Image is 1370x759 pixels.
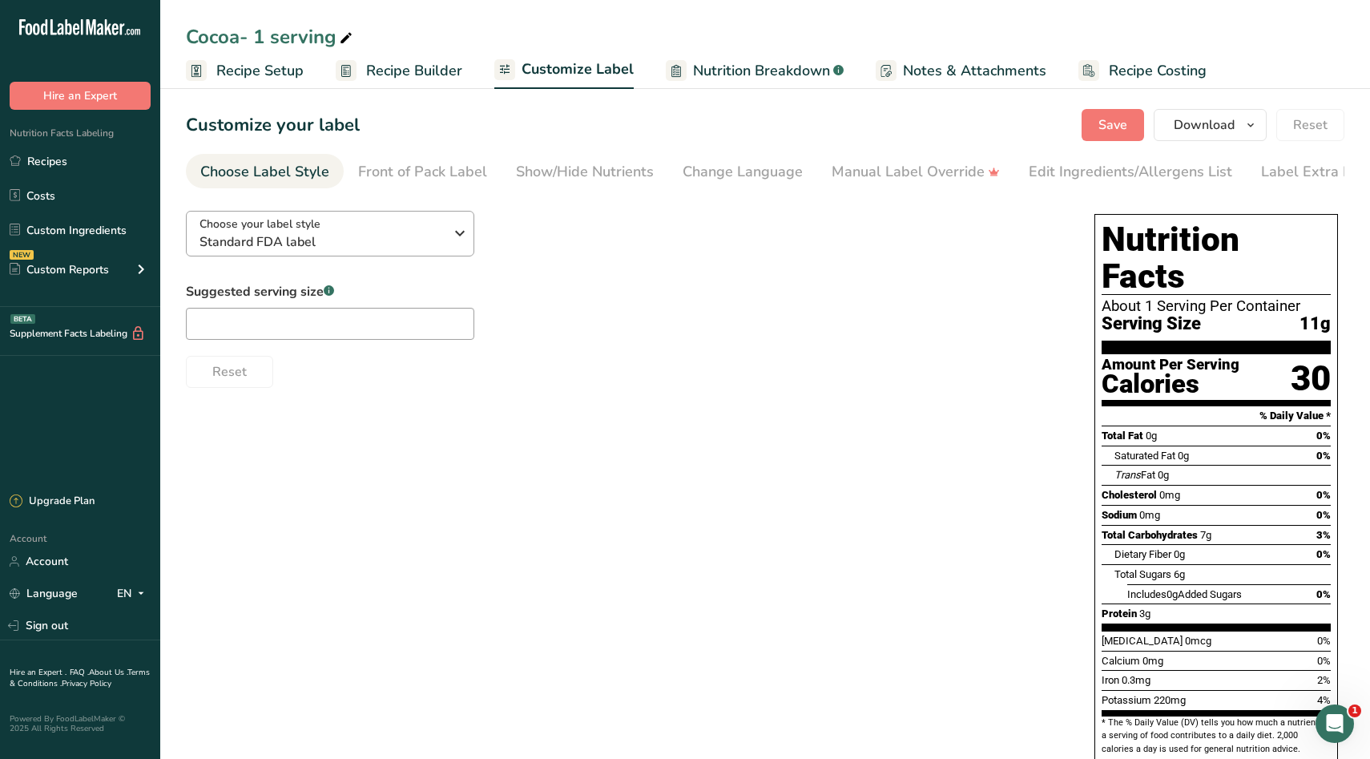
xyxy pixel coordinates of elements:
span: 0% [1316,548,1331,560]
section: * The % Daily Value (DV) tells you how much a nutrient in a serving of food contributes to a dail... [1102,717,1331,756]
span: 0.3mg [1122,674,1150,686]
div: Cocoa- 1 serving [186,22,356,51]
span: 0g [1178,450,1189,462]
div: Label Extra Info [1261,161,1368,183]
span: Save [1098,115,1127,135]
button: Reset [186,356,273,388]
span: Calcium [1102,655,1140,667]
span: 0g [1167,588,1178,600]
span: Fat [1114,469,1155,481]
h1: Nutrition Facts [1102,221,1331,295]
span: Reset [212,362,247,382]
h1: Customize your label [186,112,360,139]
span: 0mg [1142,655,1163,667]
a: Privacy Policy [62,678,111,689]
span: 0% [1316,489,1331,501]
a: Language [10,579,78,608]
label: Suggested serving size [186,282,474,301]
a: Notes & Attachments [876,53,1046,89]
div: Front of Pack Label [358,161,487,183]
a: Recipe Builder [336,53,462,89]
span: Total Carbohydrates [1102,529,1198,541]
span: 0g [1174,548,1185,560]
span: 4% [1317,694,1331,706]
span: Download [1174,115,1235,135]
a: Terms & Conditions . [10,667,150,689]
a: Recipe Setup [186,53,304,89]
span: 0% [1316,588,1331,600]
div: Manual Label Override [832,161,1000,183]
div: NEW [10,250,34,260]
span: Protein [1102,608,1137,620]
span: 0mg [1139,509,1160,521]
span: Recipe Setup [216,60,304,82]
a: Hire an Expert . [10,667,66,678]
span: 6g [1174,568,1185,580]
span: Customize Label [522,59,634,80]
span: Includes Added Sugars [1127,588,1242,600]
span: 0% [1316,430,1331,442]
span: Cholesterol [1102,489,1157,501]
div: Choose Label Style [200,161,329,183]
span: 220mg [1154,694,1186,706]
span: Recipe Costing [1109,60,1207,82]
span: Serving Size [1102,314,1201,334]
span: Saturated Fat [1114,450,1175,462]
div: Powered By FoodLabelMaker © 2025 All Rights Reserved [10,714,151,733]
a: Recipe Costing [1078,53,1207,89]
button: Save [1082,109,1144,141]
section: % Daily Value * [1102,406,1331,426]
span: Notes & Attachments [903,60,1046,82]
div: EN [117,584,151,604]
span: Recipe Builder [366,60,462,82]
div: About 1 Serving Per Container [1102,298,1331,314]
span: Standard FDA label [199,232,444,252]
span: 0% [1316,509,1331,521]
span: Choose your label style [199,216,320,232]
div: BETA [10,314,35,324]
a: Nutrition Breakdown [666,53,844,89]
span: 0mcg [1185,635,1211,647]
span: Total Sugars [1114,568,1171,580]
button: Reset [1276,109,1344,141]
div: Calories [1102,373,1239,396]
span: Nutrition Breakdown [693,60,830,82]
span: Reset [1293,115,1328,135]
span: 1 [1348,704,1361,717]
span: [MEDICAL_DATA] [1102,635,1183,647]
button: Download [1154,109,1267,141]
span: Potassium [1102,694,1151,706]
span: 0g [1158,469,1169,481]
span: 0mg [1159,489,1180,501]
div: 30 [1291,357,1331,400]
span: Dietary Fiber [1114,548,1171,560]
span: Iron [1102,674,1119,686]
div: Amount Per Serving [1102,357,1239,373]
span: 0% [1317,655,1331,667]
span: 3% [1316,529,1331,541]
div: Change Language [683,161,803,183]
span: 0% [1317,635,1331,647]
span: Total Fat [1102,430,1143,442]
button: Hire an Expert [10,82,151,110]
a: FAQ . [70,667,89,678]
span: 0% [1316,450,1331,462]
i: Trans [1114,469,1141,481]
span: Sodium [1102,509,1137,521]
div: Upgrade Plan [10,494,95,510]
a: About Us . [89,667,127,678]
span: 3g [1139,608,1150,620]
button: Choose your label style Standard FDA label [186,211,474,256]
span: 7g [1200,529,1211,541]
span: 2% [1317,674,1331,686]
span: 0g [1146,430,1157,442]
div: Edit Ingredients/Allergens List [1029,161,1232,183]
div: Custom Reports [10,261,109,278]
span: 11g [1299,314,1331,334]
iframe: Intercom live chat [1316,704,1354,743]
div: Show/Hide Nutrients [516,161,654,183]
a: Customize Label [494,51,634,90]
